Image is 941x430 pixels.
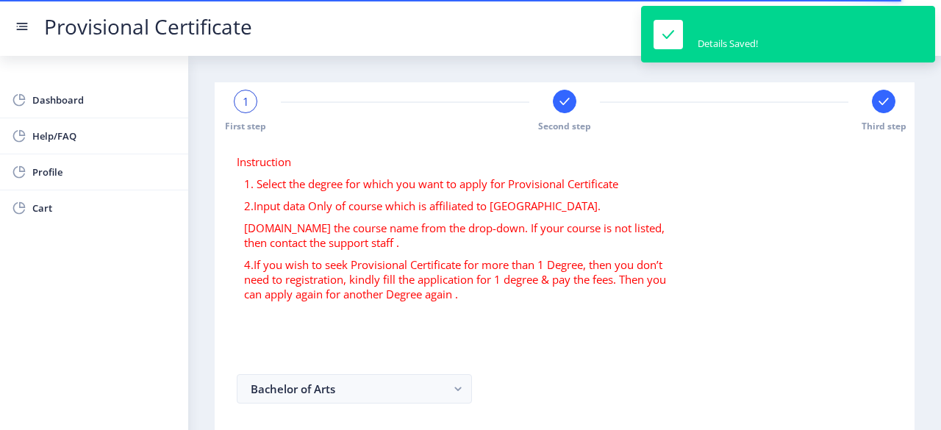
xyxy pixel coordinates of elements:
div: Details Saved! [698,37,758,50]
button: Bachelor of Arts [237,374,472,404]
span: Profile [32,163,176,181]
span: Help/FAQ [32,127,176,145]
span: First step [225,120,266,132]
span: Dashboard [32,91,176,109]
a: Provisional Certificate [29,19,267,35]
span: Second step [538,120,591,132]
p: 1. Select the degree for which you want to apply for Provisional Certificate [244,176,674,191]
span: Cart [32,199,176,217]
span: 1 [243,94,249,109]
p: [DOMAIN_NAME] the course name from the drop-down. If your course is not listed, then contact the ... [244,221,674,250]
p: 4.If you wish to seek Provisional Certificate for more than 1 Degree, then you don’t need to regi... [244,257,674,301]
p: 2.Input data Only of course which is affiliated to [GEOGRAPHIC_DATA]. [244,198,674,213]
span: Instruction [237,154,291,169]
span: Third step [862,120,906,132]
